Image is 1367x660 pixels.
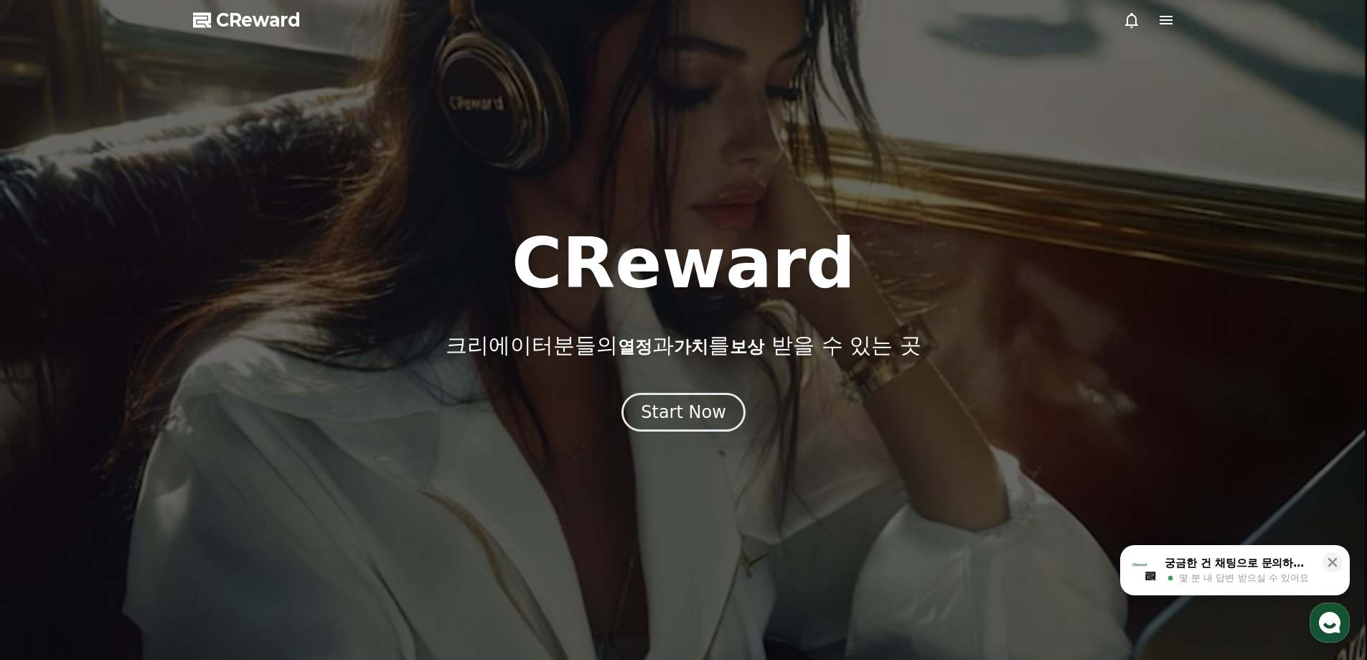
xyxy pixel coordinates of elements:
[674,337,708,357] span: 가치
[512,229,855,298] h1: CReward
[621,393,746,432] button: Start Now
[641,401,726,424] div: Start Now
[621,407,746,421] a: Start Now
[446,333,921,358] p: 크리에이터분들의 과 를 받을 수 있는 곳
[193,9,301,32] a: CReward
[730,337,764,357] span: 보상
[618,337,652,357] span: 열정
[216,9,301,32] span: CReward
